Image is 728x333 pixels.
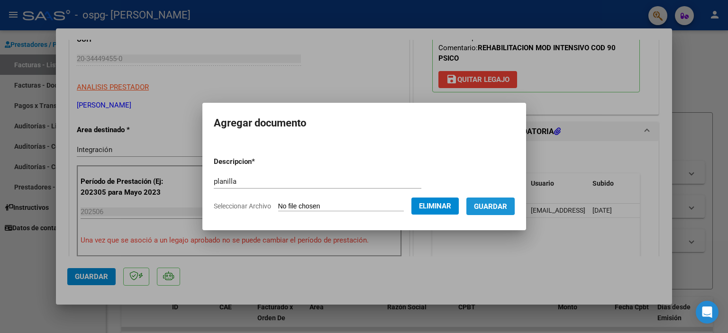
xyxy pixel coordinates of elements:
[419,202,451,210] span: Eliminar
[474,202,507,211] span: Guardar
[411,198,459,215] button: Eliminar
[466,198,515,215] button: Guardar
[214,202,271,210] span: Seleccionar Archivo
[696,301,719,324] div: Open Intercom Messenger
[214,114,515,132] h2: Agregar documento
[214,156,304,167] p: Descripcion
